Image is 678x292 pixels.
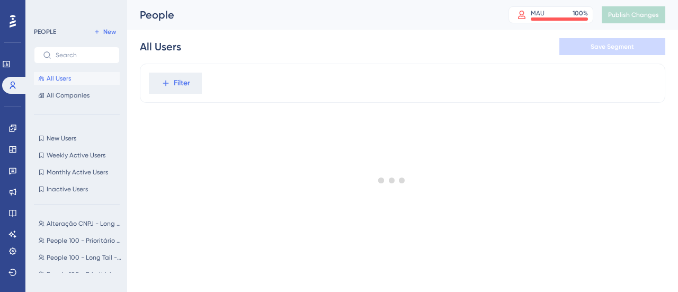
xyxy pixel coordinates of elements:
div: MAU [531,9,545,17]
button: People 100 - Long Tail - [PERSON_NAME] [34,251,126,264]
span: Alteração CNPJ - Long tail [47,219,122,228]
span: Save Segment [591,42,634,51]
button: People 100 - Prioritário - [PERSON_NAME] [34,268,126,281]
button: New Users [34,132,120,145]
span: People 100 - Prioritário - [PERSON_NAME] [PERSON_NAME] [47,236,122,245]
span: People 100 - Long Tail - [PERSON_NAME] [47,253,122,262]
span: New [103,28,116,36]
div: 100 % [573,9,588,17]
span: People 100 - Prioritário - [PERSON_NAME] [47,270,122,279]
button: All Users [34,72,120,85]
button: All Companies [34,89,120,102]
span: All Companies [47,91,90,100]
span: All Users [47,74,71,83]
button: Inactive Users [34,183,120,196]
button: People 100 - Prioritário - [PERSON_NAME] [PERSON_NAME] [34,234,126,247]
div: All Users [140,39,181,54]
button: Publish Changes [602,6,665,23]
button: Alteração CNPJ - Long tail [34,217,126,230]
button: Monthly Active Users [34,166,120,179]
button: Save Segment [559,38,665,55]
span: Publish Changes [608,11,659,19]
span: Inactive Users [47,185,88,193]
button: Weekly Active Users [34,149,120,162]
input: Search [56,51,111,59]
span: Monthly Active Users [47,168,108,176]
div: People [140,7,482,22]
span: Weekly Active Users [47,151,105,160]
span: New Users [47,134,76,143]
button: New [90,25,120,38]
div: PEOPLE [34,28,56,36]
